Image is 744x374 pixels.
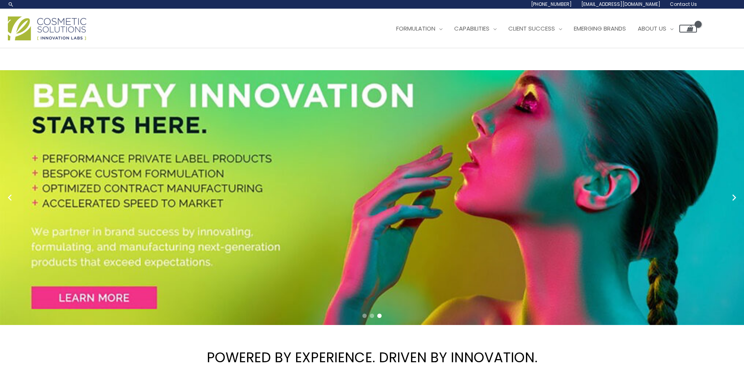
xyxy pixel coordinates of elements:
span: Emerging Brands [574,24,626,33]
a: Client Success [502,17,568,40]
a: View Shopping Cart, empty [679,25,697,33]
a: Emerging Brands [568,17,632,40]
a: Capabilities [448,17,502,40]
a: Formulation [390,17,448,40]
span: Go to slide 3 [377,314,382,318]
a: About Us [632,17,679,40]
span: Client Success [508,24,555,33]
a: Search icon link [8,1,14,7]
span: Go to slide 2 [370,314,374,318]
span: Contact Us [670,1,697,7]
span: About Us [638,24,666,33]
span: Capabilities [454,24,489,33]
span: [EMAIL_ADDRESS][DOMAIN_NAME] [581,1,660,7]
nav: Site Navigation [384,17,697,40]
button: Previous slide [4,192,16,203]
span: Go to slide 1 [362,314,367,318]
button: Next slide [728,192,740,203]
span: Formulation [396,24,435,33]
img: Cosmetic Solutions Logo [8,16,86,40]
span: [PHONE_NUMBER] [531,1,572,7]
